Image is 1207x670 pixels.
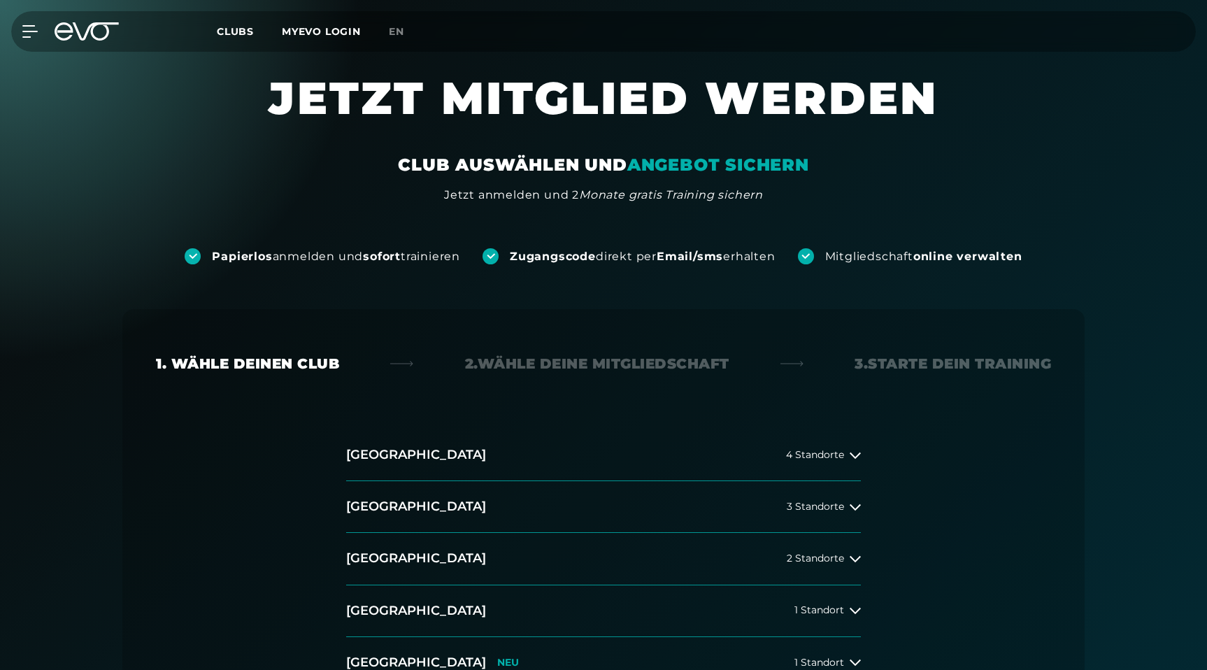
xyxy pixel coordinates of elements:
strong: Email/sms [657,250,723,263]
span: 3 Standorte [787,501,844,512]
span: 1 Standort [794,657,844,668]
button: [GEOGRAPHIC_DATA]3 Standorte [346,481,861,533]
a: en [389,24,421,40]
strong: sofort [363,250,401,263]
em: Monate gratis Training sichern [579,188,763,201]
span: Clubs [217,25,254,38]
h2: [GEOGRAPHIC_DATA] [346,550,486,567]
span: en [389,25,404,38]
h1: JETZT MITGLIED WERDEN [184,70,1023,154]
button: [GEOGRAPHIC_DATA]2 Standorte [346,533,861,585]
a: MYEVO LOGIN [282,25,361,38]
span: 1 Standort [794,605,844,615]
button: [GEOGRAPHIC_DATA]4 Standorte [346,429,861,481]
div: Mitgliedschaft [825,249,1022,264]
div: 2. Wähle deine Mitgliedschaft [465,354,729,373]
a: Clubs [217,24,282,38]
div: Jetzt anmelden und 2 [444,187,763,204]
strong: Papierlos [212,250,272,263]
h2: [GEOGRAPHIC_DATA] [346,498,486,515]
em: ANGEBOT SICHERN [627,155,809,175]
div: anmelden und trainieren [212,249,460,264]
div: direkt per erhalten [510,249,775,264]
div: CLUB AUSWÄHLEN UND [398,154,808,176]
button: [GEOGRAPHIC_DATA]1 Standort [346,585,861,637]
span: 2 Standorte [787,553,844,564]
strong: Zugangscode [510,250,596,263]
div: 3. Starte dein Training [855,354,1051,373]
span: 4 Standorte [786,450,844,460]
p: NEU [497,657,519,669]
h2: [GEOGRAPHIC_DATA] [346,602,486,620]
div: 1. Wähle deinen Club [156,354,339,373]
h2: [GEOGRAPHIC_DATA] [346,446,486,464]
strong: online verwalten [913,250,1022,263]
